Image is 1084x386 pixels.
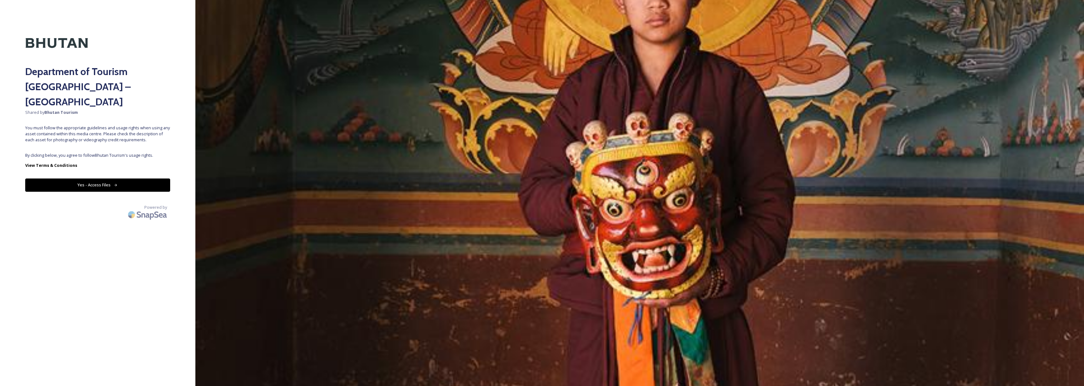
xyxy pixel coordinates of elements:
span: Shared by [25,109,170,115]
span: By clicking below, you agree to follow Bhutan Tourism 's usage rights. [25,152,170,158]
span: You must follow the appropriate guidelines and usage rights when using any asset contained within... [25,125,170,143]
h2: Department of Tourism [GEOGRAPHIC_DATA] – [GEOGRAPHIC_DATA] [25,64,170,109]
span: Powered by [144,204,167,210]
img: SnapSea Logo [126,207,170,222]
a: View Terms & Conditions [25,161,170,169]
strong: View Terms & Conditions [25,162,77,168]
button: Yes - Access Files [25,178,170,191]
strong: Bhutan Tourism [44,109,78,115]
img: Kingdom-of-Bhutan-Logo.png [25,25,88,61]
